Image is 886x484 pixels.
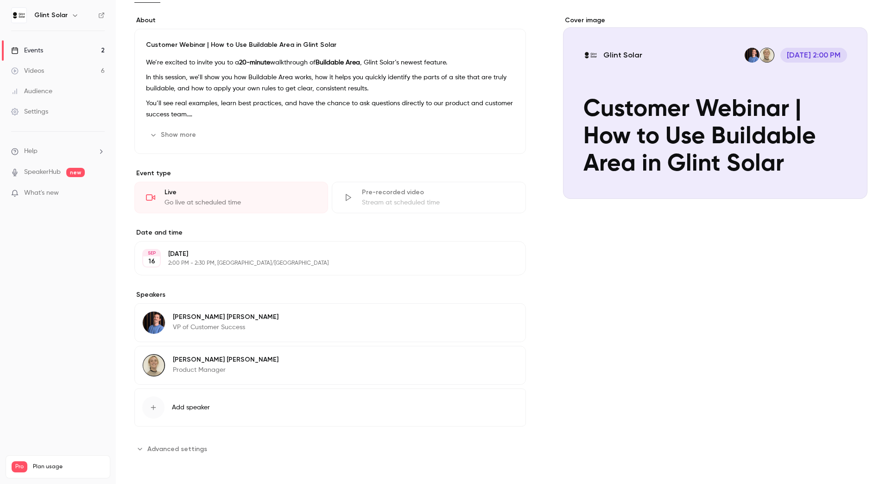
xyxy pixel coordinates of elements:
[134,169,526,178] p: Event type
[134,16,526,25] label: About
[24,146,38,156] span: Help
[239,59,270,66] strong: 20-minute
[134,228,526,237] label: Date and time
[143,312,165,334] img: Patrick Ziolkowski
[173,312,278,322] p: [PERSON_NAME] [PERSON_NAME]
[165,198,316,207] div: Go live at scheduled time
[146,98,514,120] p: You’ll see real examples, learn best practices, and have the chance to ask questions directly to ...
[173,365,278,375] p: Product Manager
[143,250,160,256] div: SEP
[173,323,278,332] p: VP of Customer Success
[168,260,477,267] p: 2:00 PM - 2:30 PM, [GEOGRAPHIC_DATA]/[GEOGRAPHIC_DATA]
[146,72,514,94] p: In this session, we’ll show you how Buildable Area works, how it helps you quickly identify the p...
[34,11,68,20] h6: Glint Solar
[146,57,514,68] p: We’re excited to invite you to a walkthrough of , Glint Solar’s newest feature.
[146,127,202,142] button: Show more
[168,249,477,259] p: [DATE]
[24,188,59,198] span: What's new
[134,441,213,456] button: Advanced settings
[173,355,278,364] p: [PERSON_NAME] [PERSON_NAME]
[134,441,526,456] section: Advanced settings
[134,388,526,427] button: Add speaker
[147,444,207,454] span: Advanced settings
[12,461,27,472] span: Pro
[134,290,526,299] label: Speakers
[134,182,328,213] div: LiveGo live at scheduled time
[362,188,514,197] div: Pre-recorded video
[316,59,360,66] strong: Buildable Area
[134,346,526,385] div: Kersten Williams[PERSON_NAME] [PERSON_NAME]Product Manager
[146,40,514,50] p: Customer Webinar | How to Use Buildable Area in Glint Solar
[172,403,210,412] span: Add speaker
[94,189,105,197] iframe: Noticeable Trigger
[332,182,525,213] div: Pre-recorded videoStream at scheduled time
[24,167,61,177] a: SpeakerHub
[148,257,155,266] p: 16
[11,146,105,156] li: help-dropdown-opener
[33,463,104,471] span: Plan usage
[362,198,514,207] div: Stream at scheduled time
[66,168,85,177] span: new
[12,8,26,23] img: Glint Solar
[563,16,867,25] label: Cover image
[143,354,165,376] img: Kersten Williams
[11,87,52,96] div: Audience
[563,16,867,199] section: Cover image
[11,46,43,55] div: Events
[11,107,48,116] div: Settings
[11,66,44,76] div: Videos
[165,188,316,197] div: Live
[134,303,526,342] div: Patrick Ziolkowski[PERSON_NAME] [PERSON_NAME]VP of Customer Success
